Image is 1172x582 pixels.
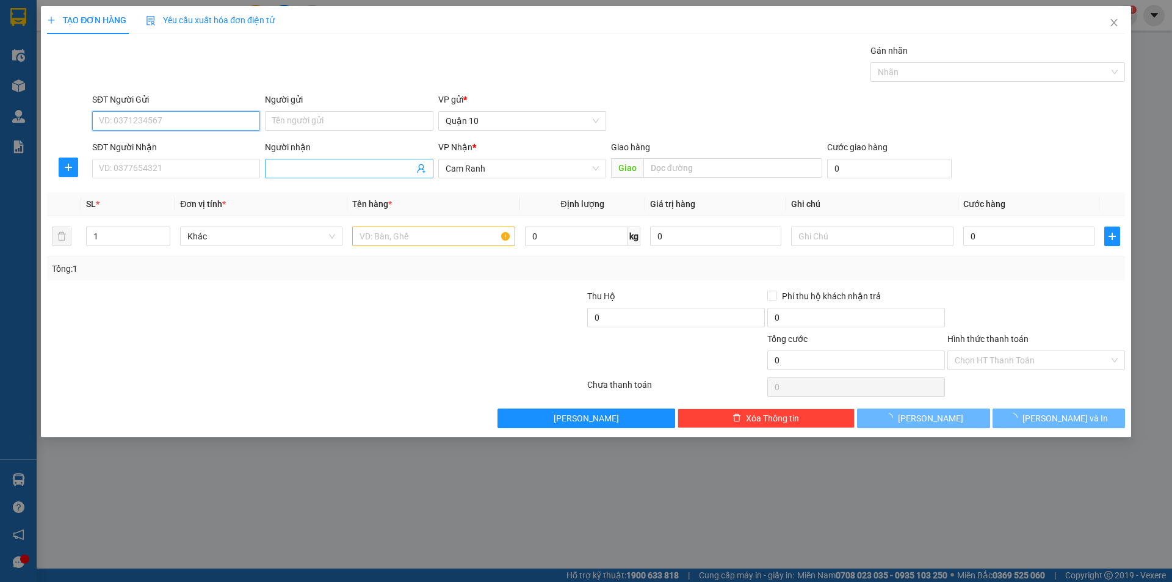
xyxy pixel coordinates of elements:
span: Phí thu hộ khách nhận trả [777,289,886,303]
span: [PERSON_NAME] và In [1022,412,1108,425]
span: Cước hàng [963,199,1005,209]
div: VP gửi [438,93,606,106]
th: Ghi chú [786,192,958,216]
div: Người nhận [265,140,433,154]
span: [PERSON_NAME] [898,412,963,425]
span: Giao hàng [611,142,650,152]
span: Cam Ranh [446,159,599,178]
span: close [1109,18,1119,27]
span: Tổng cước [767,334,808,344]
img: icon [146,16,156,26]
label: Gán nhãn [870,46,908,56]
b: [DOMAIN_NAME] [103,46,168,56]
button: [PERSON_NAME] và In [993,409,1125,428]
button: deleteXóa Thông tin [678,409,855,428]
span: loading [1009,413,1022,422]
div: Người gửi [265,93,433,106]
button: plus [59,158,78,177]
span: SL [86,199,96,209]
button: [PERSON_NAME] [857,409,989,428]
span: plus [59,162,78,172]
span: Giao [611,158,643,178]
span: plus [1105,231,1120,241]
input: Cước giao hàng [827,159,952,178]
input: Ghi Chú [791,227,953,246]
span: loading [884,413,898,422]
span: TẠO ĐƠN HÀNG [47,15,126,25]
button: delete [52,227,71,246]
div: Tổng: 1 [52,262,452,275]
span: delete [733,413,741,423]
span: Đơn vị tính [180,199,226,209]
span: Định lượng [561,199,604,209]
span: kg [628,227,640,246]
input: VD: Bàn, Ghế [352,227,515,246]
span: plus [47,16,56,24]
label: Hình thức thanh toán [947,334,1029,344]
span: Tên hàng [352,199,392,209]
span: Xóa Thông tin [746,412,799,425]
b: Gửi khách hàng [75,18,121,75]
div: SĐT Người Gửi [92,93,260,106]
button: [PERSON_NAME] [497,409,675,428]
button: plus [1104,227,1120,246]
span: user-add [416,164,426,173]
b: Hòa [GEOGRAPHIC_DATA] [15,79,62,158]
button: Close [1097,6,1131,40]
span: Yêu cầu xuất hóa đơn điện tử [146,15,275,25]
span: VP Nhận [438,142,472,152]
div: SĐT Người Nhận [92,140,260,154]
span: Giá trị hàng [650,199,695,209]
span: Khác [187,227,335,246]
span: [PERSON_NAME] [554,412,619,425]
div: Chưa thanh toán [586,378,766,399]
input: 0 [650,227,781,246]
input: Dọc đường [643,158,822,178]
label: Cước giao hàng [827,142,888,152]
li: (c) 2017 [103,58,168,73]
img: logo.jpg [132,15,162,45]
span: Quận 10 [446,112,599,130]
span: Thu Hộ [587,291,615,301]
